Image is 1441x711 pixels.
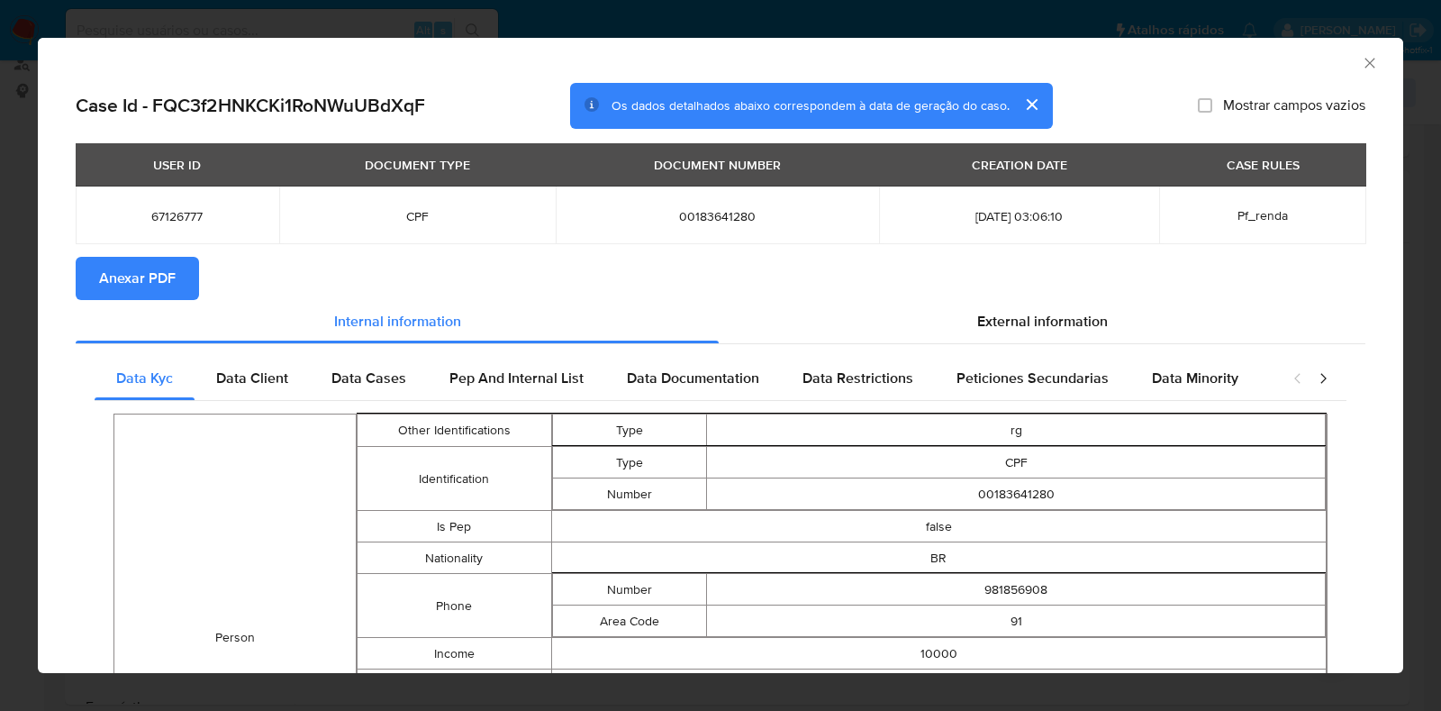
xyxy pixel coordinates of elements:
[802,368,913,388] span: Data Restrictions
[707,606,1326,637] td: 91
[552,606,707,637] td: Area Code
[551,511,1327,542] td: false
[38,38,1403,673] div: closure-recommendation-modal
[552,415,707,446] td: Type
[358,511,551,542] td: Is Pep
[961,150,1078,180] div: CREATION DATE
[627,368,759,388] span: Data Documentation
[1361,54,1377,70] button: Fechar a janela
[334,311,461,332] span: Internal information
[142,150,212,180] div: USER ID
[552,574,707,606] td: Number
[1152,368,1238,388] span: Data Minority
[977,311,1108,332] span: External information
[358,447,551,511] td: Identification
[1216,150,1310,180] div: CASE RULES
[216,368,288,388] span: Data Client
[577,208,857,224] span: 00183641280
[358,574,551,638] td: Phone
[552,447,707,479] td: Type
[1010,83,1053,126] button: cerrar
[76,94,425,117] h2: Case Id - FQC3f2HNKCKi1RoNWuUBdXqF
[301,208,534,224] span: CPF
[1198,98,1212,113] input: Mostrar campos vazios
[1237,206,1288,224] span: Pf_renda
[99,259,176,298] span: Anexar PDF
[551,542,1327,574] td: BR
[76,300,1365,343] div: Detailed info
[551,670,1327,701] td: Dirigente, presidente e diretor de empresa industrial, comercial ou prestadora de serviços
[358,415,551,447] td: Other Identifications
[643,150,792,180] div: DOCUMENT NUMBER
[76,257,199,300] button: Anexar PDF
[552,479,707,510] td: Number
[358,542,551,574] td: Nationality
[901,208,1138,224] span: [DATE] 03:06:10
[354,150,481,180] div: DOCUMENT TYPE
[707,415,1326,446] td: rg
[1223,96,1365,114] span: Mostrar campos vazios
[707,479,1326,510] td: 00183641280
[358,670,551,701] td: Occupation
[449,368,584,388] span: Pep And Internal List
[358,638,551,670] td: Income
[95,357,1274,400] div: Detailed internal info
[956,368,1109,388] span: Peticiones Secundarias
[551,638,1327,670] td: 10000
[707,447,1326,479] td: CPF
[116,368,173,388] span: Data Kyc
[707,574,1326,606] td: 981856908
[331,368,406,388] span: Data Cases
[97,208,258,224] span: 67126777
[612,96,1010,114] span: Os dados detalhados abaixo correspondem à data de geração do caso.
